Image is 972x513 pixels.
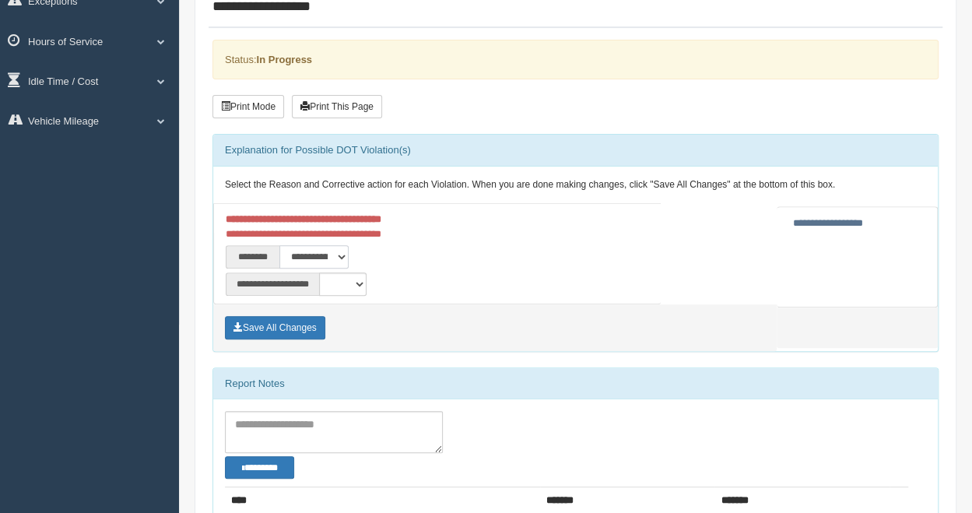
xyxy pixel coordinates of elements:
div: Status: [212,40,939,79]
button: Save [225,316,325,339]
div: Explanation for Possible DOT Violation(s) [213,135,938,166]
div: Select the Reason and Corrective action for each Violation. When you are done making changes, cli... [213,167,938,204]
strong: In Progress [256,54,312,65]
div: Report Notes [213,368,938,399]
button: Print This Page [292,95,382,118]
button: Print Mode [212,95,284,118]
button: Change Filter Options [225,456,294,479]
